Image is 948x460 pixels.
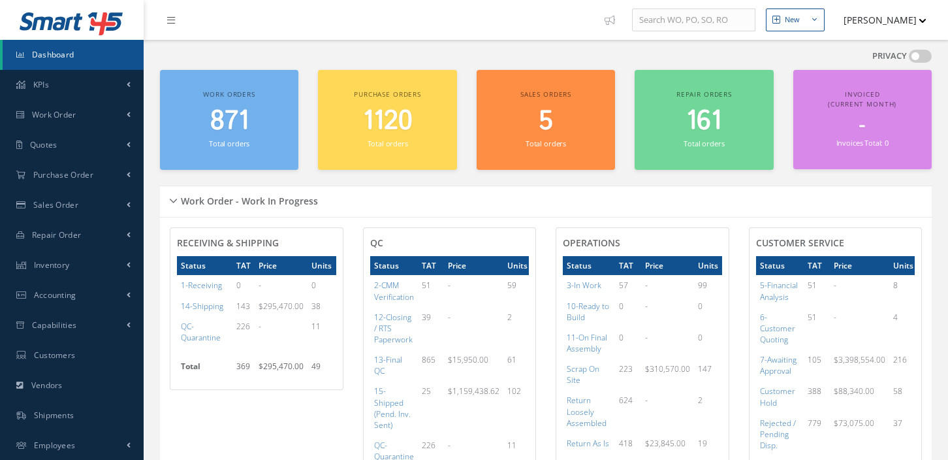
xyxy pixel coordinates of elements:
[760,418,796,451] a: Rejected / Pending Disp.
[645,301,648,312] span: -
[834,418,874,429] span: $73,075.00
[676,90,732,99] span: Repair orders
[694,296,722,327] td: 0
[363,103,413,140] span: 1120
[684,139,724,148] small: Total orders
[370,256,418,275] th: Status
[567,332,607,354] a: 11-On Final Assembly
[645,395,648,406] span: -
[793,70,932,169] a: Invoiced (Current Month) - Invoices Total: 0
[632,8,755,32] input: Search WO, PO, SO, RO
[615,296,641,327] td: 0
[232,275,255,295] td: 0
[503,350,531,381] td: 61
[889,307,917,350] td: 4
[889,275,917,306] td: 8
[694,390,722,433] td: 2
[563,238,722,249] h4: Operations
[694,327,722,359] td: 0
[539,103,553,140] span: 5
[181,280,222,291] a: 1-Receiving
[503,307,531,350] td: 2
[804,275,830,306] td: 51
[645,280,648,291] span: -
[804,307,830,350] td: 51
[418,275,444,306] td: 51
[645,438,686,449] span: $23,845.00
[785,14,800,25] div: New
[448,312,450,323] span: -
[645,332,648,343] span: -
[32,109,76,120] span: Work Order
[444,256,503,275] th: Price
[645,363,690,374] span: $310,570.00
[418,381,444,435] td: 25
[448,440,450,451] span: -
[766,8,825,31] button: New
[615,390,641,433] td: 624
[203,90,255,99] span: Work orders
[694,256,722,275] th: Units
[872,50,907,63] label: PRIVACY
[232,357,255,383] td: 369
[448,386,499,397] span: $1,159,438.62
[760,354,797,376] a: 7-Awaiting Approval
[30,139,57,150] span: Quotes
[641,256,694,275] th: Price
[834,354,885,365] span: $3,398,554.00
[418,307,444,350] td: 39
[259,321,261,332] span: -
[374,312,413,345] a: 12-Closing / RTS Paperwork
[503,381,531,435] td: 102
[177,238,336,249] h4: Receiving & Shipping
[831,7,926,33] button: [PERSON_NAME]
[760,312,795,345] a: 6-Customer Quoting
[374,280,414,302] a: 2-CMM Verification
[255,256,308,275] th: Price
[889,350,917,381] td: 216
[177,357,232,383] th: Total
[354,90,421,99] span: Purchase orders
[567,280,601,291] a: 3-In Work
[259,280,261,291] span: -
[694,275,722,295] td: 99
[370,238,529,249] h4: QC
[889,256,917,275] th: Units
[859,113,865,139] span: -
[418,350,444,381] td: 865
[567,301,609,323] a: 10-Ready to Build
[828,99,896,108] span: (Current Month)
[834,280,836,291] span: -
[520,90,571,99] span: Sales orders
[232,256,255,275] th: TAT
[804,413,830,455] td: 779
[503,275,531,306] td: 59
[686,103,721,140] span: 161
[34,440,76,451] span: Employees
[32,229,82,240] span: Repair Order
[160,70,298,170] a: Work orders 871 Total orders
[374,386,411,430] a: 15-Shipped (Pend. Inv. Sent)
[830,256,889,275] th: Price
[32,49,74,60] span: Dashboard
[567,395,607,428] a: Return Loosely Assembled
[181,301,223,312] a: 14-Shipping
[34,410,74,421] span: Shipments
[308,256,336,275] th: Units
[477,70,615,170] a: Sales orders 5 Total orders
[615,256,641,275] th: TAT
[374,354,402,376] a: 13-Final QC
[232,316,255,348] td: 226
[209,139,249,148] small: Total orders
[318,70,456,170] a: Purchase orders 1120 Total orders
[34,350,76,361] span: Customers
[760,386,795,408] a: Customer Hold
[177,191,318,207] h5: Work Order - Work In Progress
[308,357,336,383] td: 49
[259,301,304,312] span: $295,470.00
[845,90,880,99] span: Invoiced
[32,320,77,331] span: Capabilities
[232,296,255,316] td: 143
[448,280,450,291] span: -
[834,312,836,323] span: -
